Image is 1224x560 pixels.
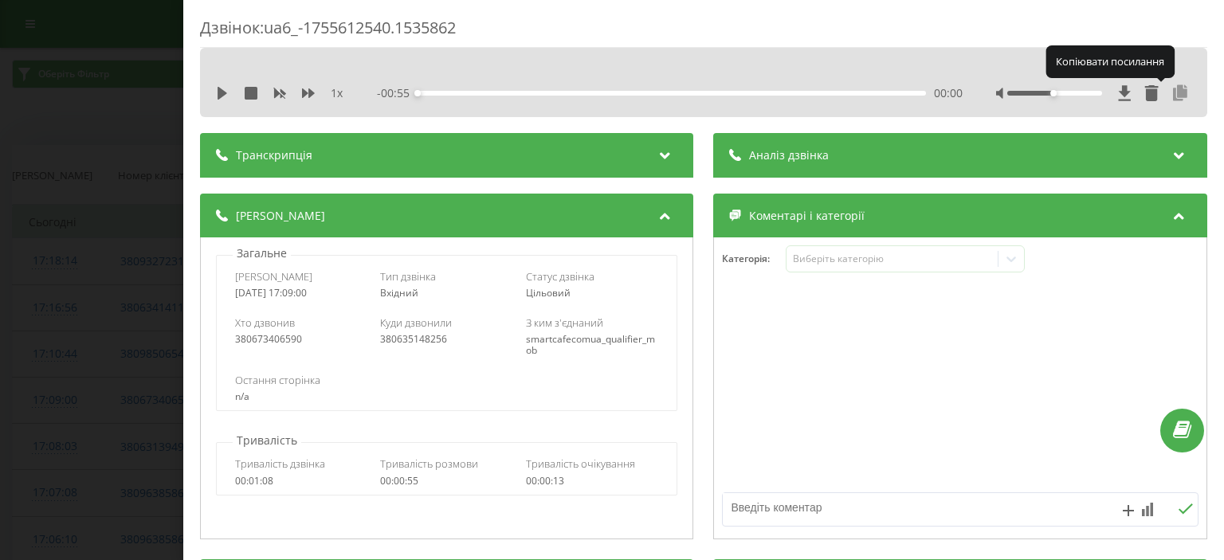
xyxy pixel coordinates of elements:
[526,269,594,284] span: Статус дзвінка
[381,315,453,330] span: Куди дзвонили
[235,456,325,471] span: Тривалість дзвінка
[236,208,325,224] span: [PERSON_NAME]
[1050,90,1057,96] div: Accessibility label
[331,85,343,101] span: 1 x
[526,286,571,300] span: Цільовий
[235,315,295,330] span: Хто дзвонив
[381,269,437,284] span: Тип дзвінка
[381,476,514,487] div: 00:00:55
[793,253,992,265] div: Виберіть категорію
[235,334,368,345] div: 380673406590
[415,90,422,96] div: Accessibility label
[378,85,418,101] span: - 00:55
[526,476,659,487] div: 00:00:13
[235,391,658,402] div: n/a
[236,147,312,163] span: Транскрипція
[200,17,1207,48] div: Дзвінок : ua6_-1755612540.1535862
[381,334,514,345] div: 380635148256
[233,433,301,448] p: Тривалість
[526,334,659,357] div: smartcafecomua_qualifier_mob
[1045,45,1175,77] div: Копіювати посилання
[235,288,368,299] div: [DATE] 17:09:00
[750,147,830,163] span: Аналіз дзвінка
[934,85,963,101] span: 00:00
[381,456,479,471] span: Тривалість розмови
[750,208,865,224] span: Коментарі і категорії
[526,456,635,471] span: Тривалість очікування
[235,269,312,284] span: [PERSON_NAME]
[235,373,320,387] span: Остання сторінка
[723,253,787,264] h4: Категорія :
[233,245,291,261] p: Загальне
[235,476,368,487] div: 00:01:08
[526,315,603,330] span: З ким з'єднаний
[381,286,419,300] span: Вхідний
